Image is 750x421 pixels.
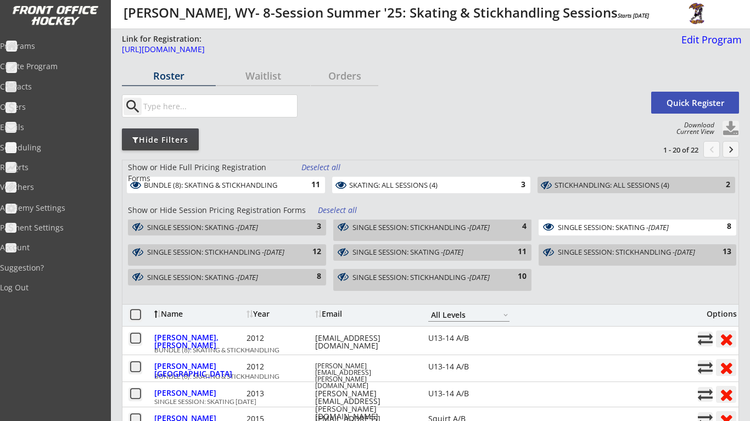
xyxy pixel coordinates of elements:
[349,181,501,190] div: SKATING: ALL SESSIONS (4)
[352,223,501,231] div: SINGLE SESSION: STICKHANDLING -
[352,248,501,259] div: SINGLE SESSION: SKATING
[505,221,527,232] div: 4
[698,332,713,346] button: Move player
[154,347,692,353] div: BUNDLE (8): SKATING & STICKHANDLING
[505,246,527,257] div: 11
[122,33,203,44] div: Link for Registration:
[352,248,501,256] div: SINGLE SESSION: SKATING -
[352,273,501,281] div: SINGLE SESSION: STICKHANDLING -
[677,35,742,44] div: Edit Program
[709,246,731,257] div: 13
[128,162,289,183] div: Show or Hide Full Pricing Registration Forms
[298,179,320,190] div: 11
[154,362,244,378] div: [PERSON_NAME][GEOGRAPHIC_DATA]
[709,221,731,232] div: 8
[716,330,736,347] button: Remove from roster (no refund)
[247,310,312,318] div: Year
[216,71,310,81] div: Waitlist
[247,363,312,371] div: 2012
[558,248,706,264] div: SINGLE SESSION: STICKHANDLING
[299,246,321,257] div: 12
[147,273,295,281] div: SINGLE SESSION: SKATING -
[469,272,490,282] em: [DATE]
[648,222,669,232] em: [DATE]
[154,398,692,405] div: SINGLE SESSION: SKATING [DATE]
[503,179,525,190] div: 3
[558,223,706,231] div: SINGLE SESSION: SKATING -
[147,222,295,233] div: SINGLE SESSION: SKATING
[299,221,321,232] div: 3
[443,247,463,257] em: [DATE]
[238,222,258,232] em: [DATE]
[315,334,414,350] div: [EMAIL_ADDRESS][DOMAIN_NAME]
[428,390,510,397] div: U13-14 A/B
[154,334,244,349] div: [PERSON_NAME], [PERSON_NAME]
[555,181,706,191] div: STICKHANDLING: ALL SESSIONS (4)
[154,373,692,380] div: BUNDLE (8): SKATING & STICKHANDLING
[349,181,501,191] div: SKATING: ALL SESSIONS (4)
[301,162,342,173] div: Deselect all
[723,121,739,137] button: Click to download full roster. Your browser settings may try to block it, check your security set...
[154,310,244,318] div: Name
[247,334,312,342] div: 2012
[318,205,359,216] div: Deselect all
[247,390,312,397] div: 2013
[708,179,730,190] div: 2
[651,92,739,114] button: Quick Register
[428,363,510,371] div: U13-14 A/B
[122,134,199,145] div: Hide Filters
[144,181,295,191] div: BUNDLE (8): SKATING & STICKHANDLING
[558,222,706,233] div: SINGLE SESSION: SKATING
[238,272,258,282] em: [DATE]
[122,46,674,53] div: [URL][DOMAIN_NAME]
[122,71,216,81] div: Roster
[703,141,720,158] button: chevron_left
[558,248,706,256] div: SINGLE SESSION: STICKHANDLING -
[716,386,736,403] button: Remove from roster (no refund)
[671,122,714,135] div: Download Current View
[469,222,490,232] em: [DATE]
[677,35,742,54] a: Edit Program
[147,248,295,256] div: SINGLE SESSION: STICKHANDLING -
[698,310,737,318] div: Options
[124,98,142,115] button: search
[311,71,378,81] div: Orders
[723,141,739,158] button: keyboard_arrow_right
[315,363,414,389] div: [PERSON_NAME][EMAIL_ADDRESS][PERSON_NAME][DOMAIN_NAME]
[505,271,527,282] div: 10
[698,360,713,375] button: Move player
[128,205,307,216] div: Show or Hide Session Pricing Registration Forms
[141,95,297,117] input: Type here...
[555,181,706,190] div: STICKHANDLING: ALL SESSIONS (4)
[698,387,713,402] button: Move player
[122,46,674,59] a: [URL][DOMAIN_NAME]
[315,310,414,318] div: Email
[675,247,695,257] em: [DATE]
[352,222,501,239] div: SINGLE SESSION: STICKHANDLING
[264,247,284,257] em: [DATE]
[144,181,295,190] div: BUNDLE (8): SKATING & STICKHANDLING
[716,359,736,376] button: Remove from roster (no refund)
[352,272,501,289] div: SINGLE SESSION: STICKHANDLING
[299,271,321,282] div: 8
[315,390,414,420] div: [PERSON_NAME][EMAIL_ADDRESS][PERSON_NAME][DOMAIN_NAME]
[428,334,510,342] div: U13-14 A/B
[154,389,244,397] div: [PERSON_NAME]
[147,272,295,283] div: SINGLE SESSION: SKATING
[147,223,295,231] div: SINGLE SESSION: SKATING -
[147,248,295,264] div: SINGLE SESSION: STICKHANDLING
[641,145,698,155] div: 1 - 20 of 22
